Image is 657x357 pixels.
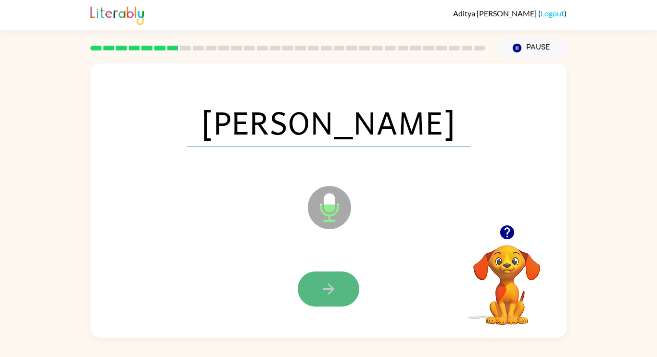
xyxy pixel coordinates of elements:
img: Literably [90,4,144,25]
video: Your browser must support playing .mp4 files to use Literably. Please try using another browser. [459,230,555,326]
div: ( ) [453,9,567,18]
span: Aditya [PERSON_NAME] [453,9,538,18]
button: Pause [497,37,567,59]
span: [PERSON_NAME] [187,97,470,147]
a: Logout [541,9,564,18]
